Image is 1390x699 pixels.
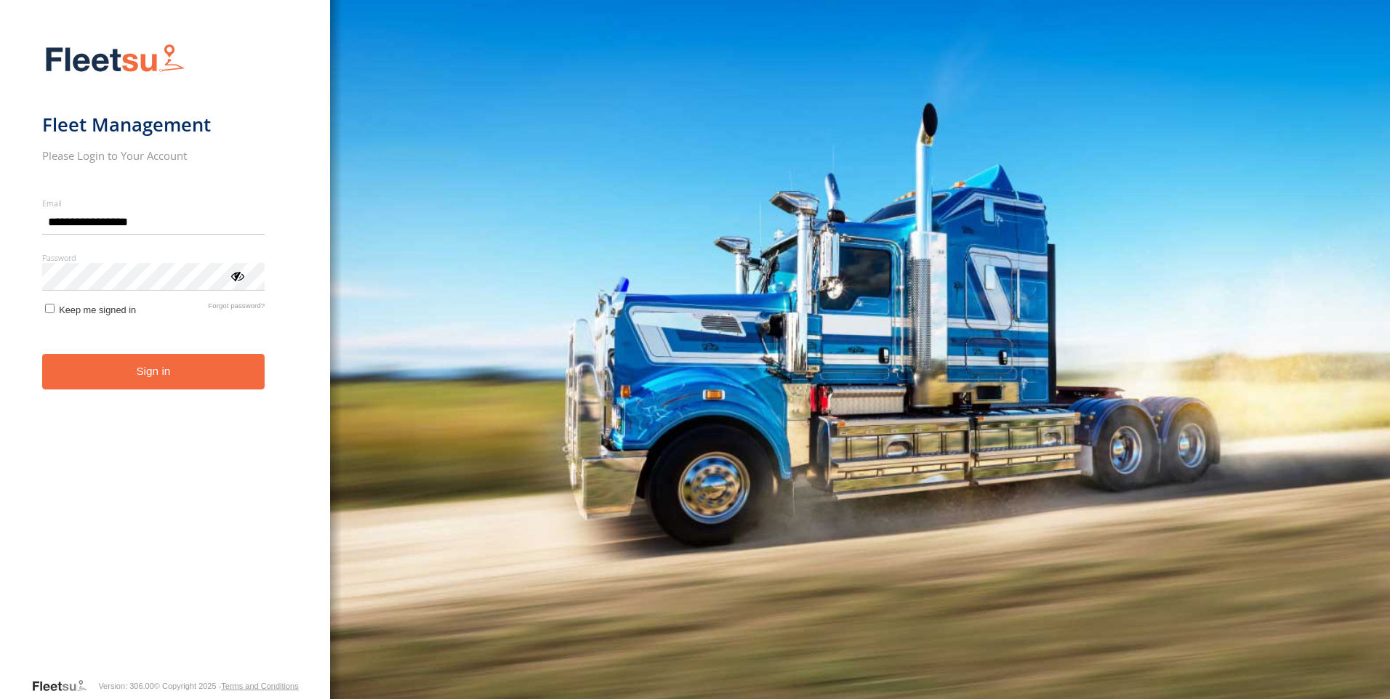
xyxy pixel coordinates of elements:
h1: Fleet Management [42,113,265,137]
img: Fleetsu [42,41,188,78]
div: ViewPassword [230,268,244,283]
a: Visit our Website [31,679,98,693]
label: Email [42,198,265,209]
div: Version: 306.00 [98,682,153,690]
a: Terms and Conditions [221,682,298,690]
button: Sign in [42,354,265,389]
div: © Copyright 2025 - [154,682,299,690]
label: Password [42,252,265,263]
h2: Please Login to Your Account [42,148,265,163]
span: Keep me signed in [59,304,136,315]
a: Forgot password? [208,302,265,315]
form: main [42,35,289,677]
input: Keep me signed in [45,304,55,313]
